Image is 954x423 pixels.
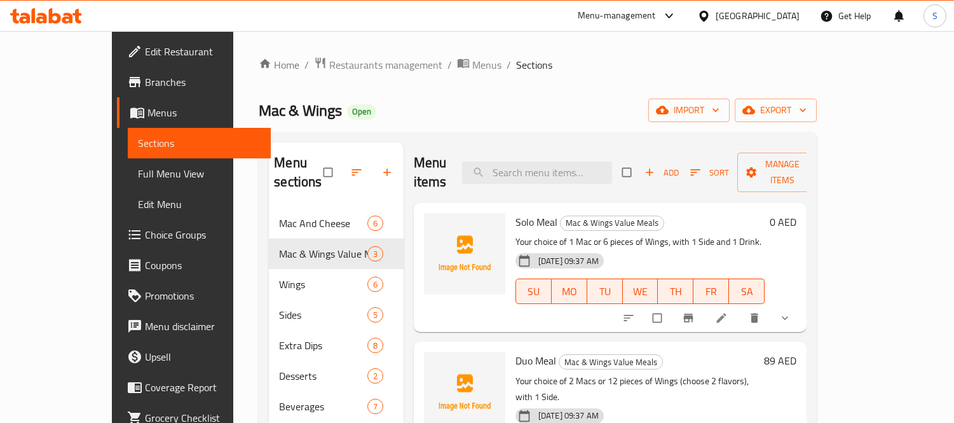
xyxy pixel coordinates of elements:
img: Solo Meal [424,213,505,295]
div: Mac & Wings Value Meals3 [269,239,404,269]
li: / [447,57,452,73]
a: Branches [117,67,271,97]
span: Branches [145,74,261,90]
span: Add [644,165,679,180]
span: SU [521,282,547,301]
div: items [367,216,383,231]
span: Edit Restaurant [145,44,261,59]
div: Extra Dips8 [269,330,404,361]
h2: Menu items [414,153,447,191]
button: export [735,99,817,122]
h6: 0 AED [770,213,796,231]
span: Extra Dips [279,338,367,353]
button: delete [740,304,771,332]
span: Select to update [645,306,672,330]
div: Sides5 [269,300,404,330]
h6: 89 AED [764,352,796,370]
li: / [304,57,309,73]
button: Manage items [737,153,828,192]
p: Your choice of 2 Macs or 12 pieces of Wings (choose 2 flavors), with 1 Side. [515,373,760,405]
span: Coupons [145,258,261,273]
a: Menus [117,97,271,128]
div: Open [347,104,376,120]
span: Duo Meal [515,351,556,370]
a: Restaurants management [314,57,442,73]
span: 6 [368,279,383,291]
div: items [367,368,383,384]
span: S [932,9,937,23]
button: TH [658,279,693,304]
button: Branch-specific-item [674,304,705,332]
div: Sides [279,307,367,322]
li: / [507,57,511,73]
span: 6 [368,218,383,230]
span: Upsell [145,349,261,364]
button: FR [693,279,729,304]
span: Menus [472,57,501,73]
span: SA [734,282,760,301]
button: show more [771,304,801,332]
span: Desserts [279,368,367,384]
a: Coupons [117,250,271,281]
span: Open [347,106,376,117]
span: FR [698,282,724,301]
span: Menus [147,105,261,120]
span: Full Menu View [138,166,261,181]
span: Sections [138,135,261,151]
div: Mac & Wings Value Meals [559,354,663,370]
span: Wings [279,277,367,292]
span: 5 [368,309,383,321]
nav: breadcrumb [259,57,817,73]
div: Desserts2 [269,361,404,391]
div: items [367,399,383,414]
span: [DATE] 09:37 AM [533,255,604,267]
a: Edit Restaurant [117,36,271,67]
button: MO [552,279,587,304]
button: WE [623,279,658,304]
button: import [648,99,730,122]
span: Sort items [682,163,737,183]
span: Mac & Wings Value Meals [279,246,367,261]
span: Menu disclaimer [145,319,261,334]
span: WE [628,282,653,301]
span: 3 [368,248,383,260]
div: [GEOGRAPHIC_DATA] [716,9,800,23]
span: Promotions [145,288,261,303]
div: Mac And Cheese [279,216,367,231]
a: Full Menu View [128,158,271,189]
span: Sections [516,57,552,73]
a: Promotions [117,281,271,311]
span: Coverage Report [145,380,261,395]
span: 8 [368,340,383,352]
button: Sort [687,163,732,183]
button: TU [587,279,623,304]
span: Sort sections [343,158,373,186]
div: items [367,307,383,322]
span: Mac & Wings Value Meals [559,355,662,370]
span: Choice Groups [145,227,261,242]
div: items [367,246,383,261]
div: Mac & Wings Value Meals [560,216,664,231]
span: Restaurants management [329,57,442,73]
a: Menus [457,57,501,73]
span: Manage items [747,156,817,188]
button: SA [729,279,765,304]
span: TU [592,282,618,301]
span: Beverages [279,399,367,414]
a: Edit menu item [715,312,730,324]
a: Sections [128,128,271,158]
span: Edit Menu [138,197,261,212]
button: SU [515,279,552,304]
div: Menu-management [578,8,656,24]
span: [DATE] 09:37 AM [533,410,604,422]
span: export [745,102,807,118]
button: Add [641,163,682,183]
div: Wings6 [269,269,404,300]
a: Choice Groups [117,219,271,250]
div: items [367,277,383,292]
h2: Menu sections [274,153,324,191]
